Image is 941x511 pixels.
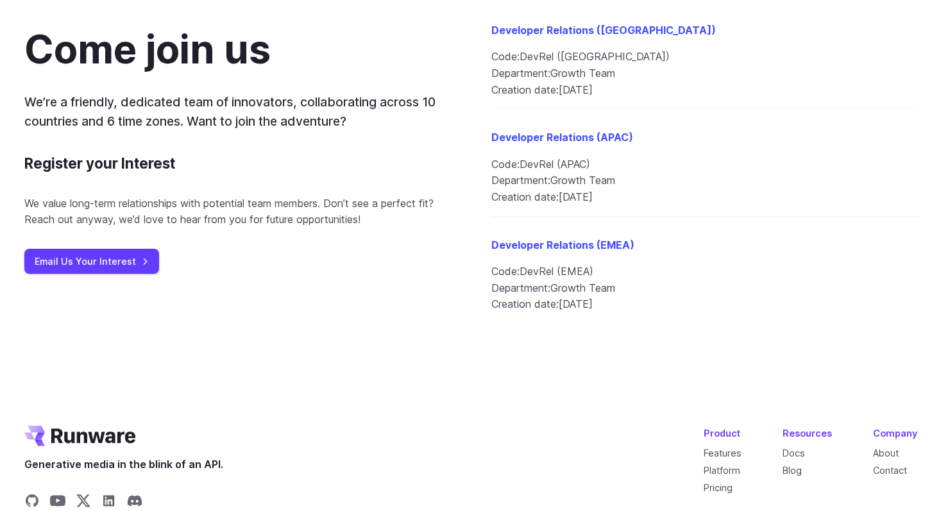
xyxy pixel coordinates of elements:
[491,280,917,297] li: Growth Team
[24,426,136,446] a: Go to /
[491,67,550,80] span: Department:
[491,281,550,294] span: Department:
[491,265,520,278] span: Code:
[491,49,917,65] li: DevRel ([GEOGRAPHIC_DATA])
[491,296,917,313] li: [DATE]
[24,92,450,131] p: We’re a friendly, dedicated team of innovators, collaborating across 10 countries and 6 time zone...
[704,465,740,476] a: Platform
[24,196,450,228] p: We value long-term relationships with potential team members. Don’t see a perfect fit? Reach out ...
[491,172,917,189] li: Growth Team
[24,249,159,274] a: Email Us Your Interest
[491,65,917,82] li: Growth Team
[491,189,917,206] li: [DATE]
[491,131,633,144] a: Developer Relations (APAC)
[704,482,733,493] a: Pricing
[873,426,917,440] div: Company
[704,426,742,440] div: Product
[491,174,550,187] span: Department:
[873,465,907,476] a: Contact
[491,190,559,203] span: Creation date:
[491,83,559,96] span: Creation date:
[24,152,175,175] h3: Register your Interest
[783,465,802,476] a: Blog
[491,264,917,280] li: DevRel (EMEA)
[24,28,271,72] h2: Come join us
[873,448,899,458] a: About
[491,156,917,173] li: DevRel (APAC)
[491,297,559,310] span: Creation date:
[783,426,832,440] div: Resources
[491,50,520,63] span: Code:
[491,82,917,99] li: [DATE]
[24,457,223,473] span: Generative media in the blink of an API.
[491,24,716,37] a: Developer Relations ([GEOGRAPHIC_DATA])
[491,158,520,171] span: Code:
[704,448,742,458] a: Features
[491,239,634,251] a: Developer Relations (EMEA)
[783,448,805,458] a: Docs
